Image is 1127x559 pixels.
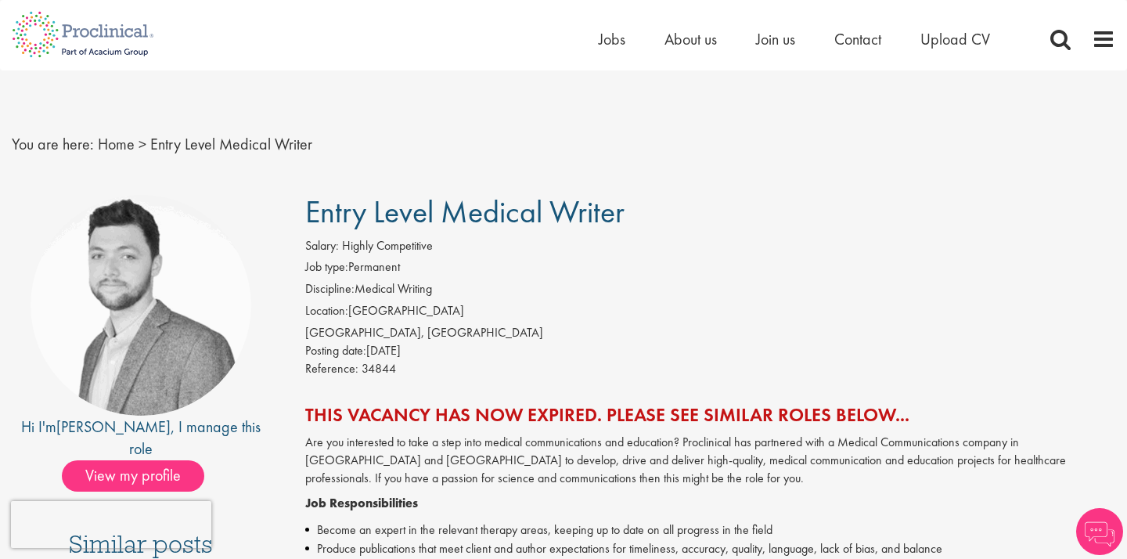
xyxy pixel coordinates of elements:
[12,416,270,460] div: Hi I'm , I manage this role
[305,237,339,255] label: Salary:
[305,360,358,378] label: Reference:
[305,342,1115,360] div: [DATE]
[664,29,717,49] a: About us
[305,434,1115,488] p: Are you interested to take a step into medical communications and education? Proclinical has part...
[834,29,881,49] a: Contact
[305,405,1115,425] h2: This vacancy has now expired. Please see similar roles below...
[342,237,433,254] span: Highly Competitive
[305,302,1115,324] li: [GEOGRAPHIC_DATA]
[305,280,1115,302] li: Medical Writing
[305,302,348,320] label: Location:
[139,134,146,154] span: >
[56,417,171,437] a: [PERSON_NAME]
[62,460,204,492] span: View my profile
[362,360,396,377] span: 34844
[305,521,1115,539] li: Become an expert in the relevant therapy areas, keeping up to date on all progress in the field
[305,258,348,276] label: Job type:
[756,29,795,49] a: Join us
[305,342,366,359] span: Posting date:
[62,463,220,484] a: View my profile
[305,539,1115,558] li: Produce publications that meet client and author expectations for timeliness, accuracy, quality, ...
[98,134,135,154] a: breadcrumb link
[150,134,312,154] span: Entry Level Medical Writer
[920,29,990,49] a: Upload CV
[599,29,625,49] a: Jobs
[305,258,1115,280] li: Permanent
[12,134,94,154] span: You are here:
[305,280,355,298] label: Discipline:
[305,324,1115,342] div: [GEOGRAPHIC_DATA], [GEOGRAPHIC_DATA]
[31,195,251,416] img: imeage of recruiter Oliver Jones
[305,192,625,232] span: Entry Level Medical Writer
[11,501,211,548] iframe: reCAPTCHA
[305,495,418,511] strong: Job Responsibilities
[1076,508,1123,555] img: Chatbot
